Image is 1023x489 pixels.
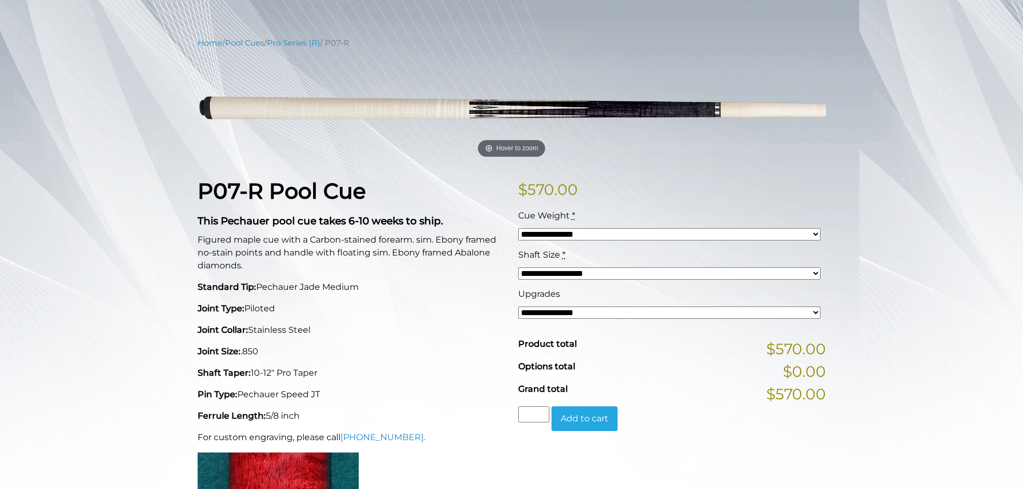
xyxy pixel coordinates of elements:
[518,339,577,349] span: Product total
[518,406,549,422] input: Product quantity
[198,411,266,421] strong: Ferrule Length:
[198,303,244,313] strong: Joint Type:
[198,431,505,444] p: For custom engraving, please call
[198,345,505,358] p: .850
[198,389,237,399] strong: Pin Type:
[198,233,505,272] p: Figured maple cue with a Carbon-stained forearm. sim. Ebony framed no-stain points and handle wit...
[198,281,505,294] p: Pechauer Jade Medium
[518,361,575,371] span: Options total
[198,38,222,48] a: Home
[198,37,826,49] nav: Breadcrumb
[198,324,505,337] p: Stainless Steel
[766,383,826,405] span: $570.00
[552,406,618,431] button: Add to cart
[198,367,505,379] p: 10-12" Pro Taper
[518,180,578,199] bdi: 570.00
[198,302,505,315] p: Piloted
[267,38,320,48] a: Pro Series (R)
[518,250,560,260] span: Shaft Size
[562,250,565,260] abbr: required
[198,57,826,162] img: P07-R.png
[783,360,826,383] span: $0.00
[518,210,570,221] span: Cue Weight
[766,338,826,360] span: $570.00
[198,325,248,335] strong: Joint Collar:
[518,384,568,394] span: Grand total
[198,178,366,204] strong: P07-R Pool Cue
[198,368,251,378] strong: Shaft Taper:
[225,38,264,48] a: Pool Cues
[518,180,527,199] span: $
[518,289,560,299] span: Upgrades
[198,346,241,356] strong: Joint Size:
[572,210,575,221] abbr: required
[198,282,256,292] strong: Standard Tip:
[198,57,826,162] a: Hover to zoom
[340,432,425,442] a: [PHONE_NUMBER].
[198,410,505,422] p: 5/8 inch
[198,215,443,227] strong: This Pechauer pool cue takes 6-10 weeks to ship.
[198,388,505,401] p: Pechauer Speed JT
